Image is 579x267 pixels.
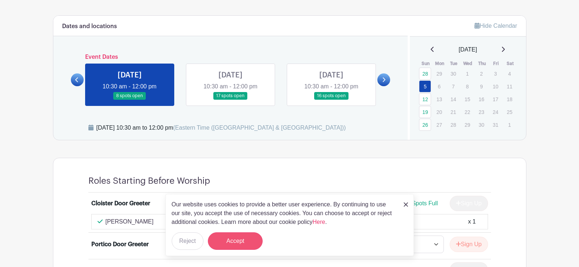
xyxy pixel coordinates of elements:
th: Fri [489,60,503,67]
div: [DATE] 10:30 am to 12:00 pm [96,123,346,132]
p: 27 [433,119,445,130]
p: 16 [475,94,487,105]
th: Mon [433,60,447,67]
h4: Roles Starting Before Worship [88,176,210,186]
p: 29 [461,119,473,130]
p: 30 [447,68,459,79]
th: Wed [461,60,475,67]
button: Sign Up [450,237,488,252]
p: 4 [503,68,515,79]
p: 2 [475,68,487,79]
h6: Dates and locations [62,23,117,30]
div: Cloister Door Greeter [91,199,150,208]
p: 7 [447,81,459,92]
p: 15 [461,94,473,105]
p: 25 [503,106,515,118]
p: 13 [433,94,445,105]
p: 8 [461,81,473,92]
div: Portico Door Greeter [91,240,149,249]
p: 31 [490,119,502,130]
th: Thu [475,60,489,67]
p: 24 [490,106,502,118]
button: Reject [172,232,203,250]
p: 10 [490,81,502,92]
a: Here [313,219,325,225]
span: (Eastern Time ([GEOGRAPHIC_DATA] & [GEOGRAPHIC_DATA])) [173,125,346,131]
a: 28 [419,68,431,80]
span: Spots Full [412,200,438,206]
th: Sun [419,60,433,67]
th: Sat [503,60,517,67]
img: close_button-5f87c8562297e5c2d7936805f587ecaba9071eb48480494691a3f1689db116b3.svg [404,202,408,207]
p: 11 [503,81,515,92]
th: Tue [447,60,461,67]
p: Our website uses cookies to provide a better user experience. By continuing to use our site, you ... [172,200,396,226]
p: 30 [475,119,487,130]
p: 14 [447,94,459,105]
span: [DATE] [459,45,477,54]
p: 6 [433,81,445,92]
button: Accept [208,232,263,250]
p: [PERSON_NAME] [106,217,154,226]
p: 17 [490,94,502,105]
h6: Event Dates [84,54,378,61]
p: 18 [503,94,515,105]
a: Hide Calendar [475,23,517,29]
div: x 1 [468,217,476,226]
a: 26 [419,119,431,131]
p: 29 [433,68,445,79]
a: 12 [419,93,431,105]
p: 28 [447,119,459,130]
a: 5 [419,80,431,92]
p: 22 [461,106,473,118]
p: 1 [503,119,515,130]
p: 9 [475,81,487,92]
p: 21 [447,106,459,118]
a: 19 [419,106,431,118]
p: 23 [475,106,487,118]
p: 20 [433,106,445,118]
p: 3 [490,68,502,79]
p: 1 [461,68,473,79]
